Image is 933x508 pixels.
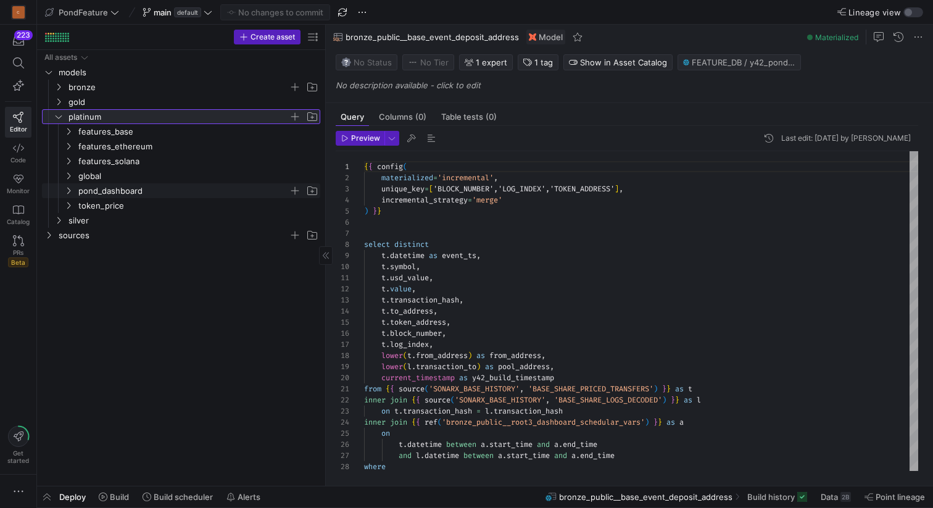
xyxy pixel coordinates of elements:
div: Press SPACE to select this row. [42,183,320,198]
span: transaction_hash [390,295,459,305]
span: , [433,306,437,316]
div: 6 [336,217,349,228]
span: pool_address [498,362,550,372]
span: . [489,406,494,416]
div: 16 [336,328,349,339]
div: Press SPACE to select this row. [42,50,320,65]
button: Preview [336,131,384,146]
div: All assets [44,53,77,62]
span: value [390,284,412,294]
span: , [476,251,481,260]
span: t [381,251,386,260]
div: Press SPACE to select this row. [42,80,320,94]
span: Build [110,492,129,502]
span: ) [364,206,368,216]
span: token_price [78,199,318,213]
span: . [386,262,390,272]
span: Catalog [7,218,30,225]
span: . [420,451,425,460]
span: as [459,373,468,383]
div: 22 [336,394,349,406]
span: Model [539,32,563,42]
span: gold [68,95,318,109]
span: } [662,384,666,394]
div: 14 [336,306,349,317]
span: , [446,317,450,327]
span: transaction_hash [494,406,563,416]
a: Monitor [5,169,31,199]
span: Get started [7,449,29,464]
span: t [381,306,386,316]
button: Create asset [234,30,301,44]
span: bronze_public__base_event_deposit_address [559,492,732,502]
span: t [688,384,692,394]
span: FEATURE_DB / y42_pondfeature_main / BRONZE_PUBLIC__BASE_EVENT_DEPOSIT_ADDRESS [692,57,795,67]
span: , [619,184,623,194]
div: C [12,6,25,19]
span: { [364,162,368,172]
span: ] [615,184,619,194]
span: to_address [390,306,433,316]
span: [ [429,184,433,194]
div: 15 [336,317,349,328]
span: symbol [390,262,416,272]
span: 1 tag [534,57,553,67]
span: between [446,439,476,449]
div: 8 [336,239,349,250]
img: No status [341,57,351,67]
span: , [545,395,550,405]
span: { [416,395,420,405]
span: , [541,351,545,360]
span: . [386,317,390,327]
span: { [368,162,373,172]
span: 1 expert [476,57,507,67]
span: block_number [390,328,442,338]
span: Build scheduler [154,492,213,502]
span: Monitor [7,187,30,194]
span: Beta [8,257,28,267]
span: No Status [341,57,392,67]
span: , [429,273,433,283]
span: . [386,273,390,283]
span: 'incremental' [437,173,494,183]
span: , [494,173,498,183]
span: sources [59,228,289,243]
span: . [399,406,403,416]
div: 24 [336,417,349,428]
span: = [468,195,472,205]
button: Build history [742,486,813,507]
span: . [502,451,507,460]
span: lower [381,351,403,360]
button: 1 expert [459,54,513,70]
span: join [390,395,407,405]
span: l [407,362,412,372]
span: a [498,451,502,460]
div: 1 [336,161,349,172]
div: 17 [336,339,349,350]
span: from_address [416,351,468,360]
div: 2 [336,172,349,183]
span: Build history [747,492,795,502]
div: 223 [14,30,33,40]
span: incremental_strategy [381,195,468,205]
div: 12 [336,283,349,294]
div: 10 [336,261,349,272]
span: Query [341,113,364,121]
span: features_solana [78,154,318,169]
button: 1 tag [518,54,558,70]
span: } [373,206,377,216]
span: } [658,417,662,427]
span: materialized [381,173,433,183]
button: Point lineage [859,486,931,507]
span: Code [10,156,26,164]
span: t [381,273,386,283]
span: as [476,351,485,360]
button: Show in Asset Catalog [563,54,673,70]
span: default [174,7,201,17]
span: 'merge' [472,195,502,205]
span: select [364,239,390,249]
div: 13 [336,294,349,306]
div: 9 [336,250,349,261]
span: ( [403,362,407,372]
span: . [412,351,416,360]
